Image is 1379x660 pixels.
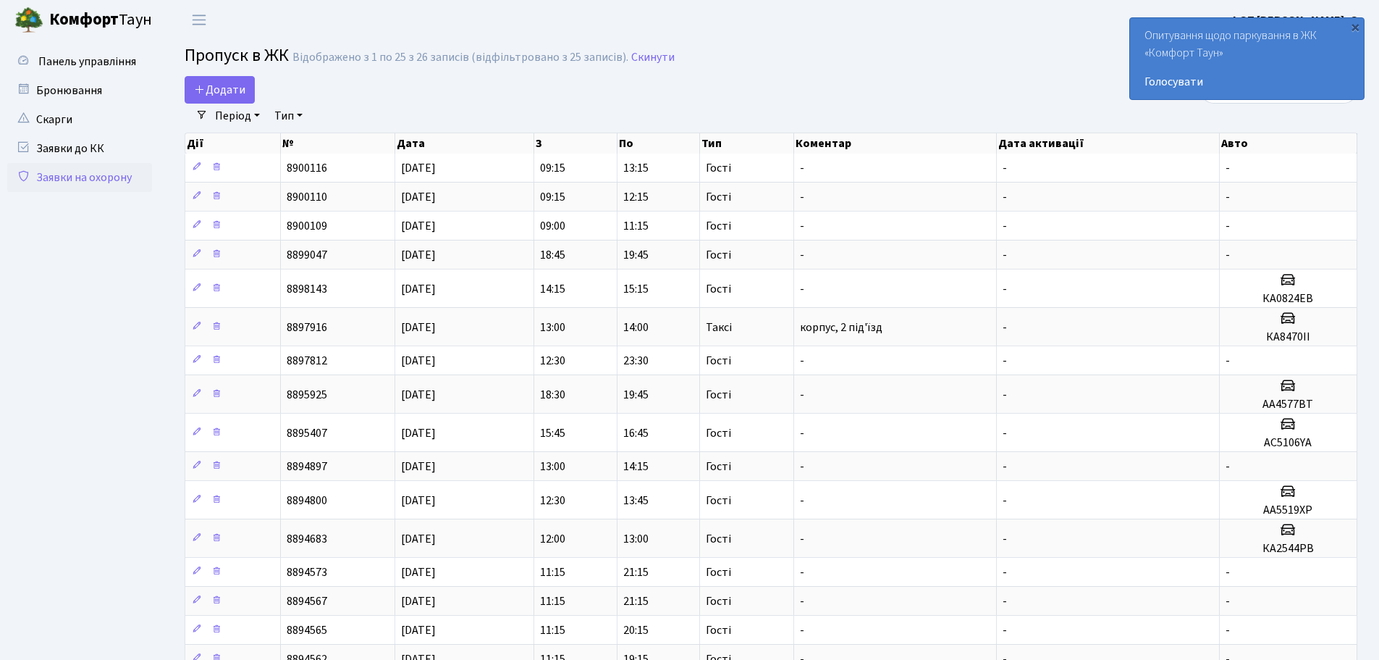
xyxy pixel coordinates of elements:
[185,76,255,104] a: Додати
[287,593,327,609] span: 8894567
[706,389,731,401] span: Гості
[1003,622,1007,638] span: -
[623,593,649,609] span: 21:15
[401,425,436,441] span: [DATE]
[1144,73,1349,91] a: Голосувати
[269,104,308,128] a: Тип
[185,43,289,68] span: Пропуск в ЖК
[185,133,281,154] th: Дії
[1226,593,1230,609] span: -
[1003,189,1007,205] span: -
[401,319,436,335] span: [DATE]
[706,567,731,578] span: Гості
[623,387,649,403] span: 19:45
[1226,398,1351,412] h5: АА4577ВТ
[540,531,565,547] span: 12:00
[395,133,534,154] th: Дата
[800,593,804,609] span: -
[1226,218,1230,234] span: -
[540,622,565,638] span: 11:15
[1226,459,1230,475] span: -
[287,160,327,176] span: 8900116
[1003,459,1007,475] span: -
[401,218,436,234] span: [DATE]
[706,355,731,367] span: Гості
[1226,622,1230,638] span: -
[1003,564,1007,580] span: -
[181,8,217,32] button: Переключити навігацію
[1226,330,1351,344] h5: КА8470ІІ
[401,622,436,638] span: [DATE]
[540,387,565,403] span: 18:30
[194,82,245,98] span: Додати
[623,493,649,509] span: 13:45
[540,593,565,609] span: 11:15
[800,493,804,509] span: -
[1003,319,1007,335] span: -
[623,247,649,263] span: 19:45
[1230,12,1362,28] b: ФОП [PERSON_NAME]. О.
[49,8,152,33] span: Таун
[1130,18,1364,99] div: Опитування щодо паркування в ЖК «Комфорт Таун»
[623,622,649,638] span: 20:15
[401,593,436,609] span: [DATE]
[623,459,649,475] span: 14:15
[287,281,327,297] span: 8898143
[401,189,436,205] span: [DATE]
[7,105,152,134] a: Скарги
[1003,160,1007,176] span: -
[1226,542,1351,556] h5: КА2544РВ
[540,281,565,297] span: 14:15
[800,353,804,369] span: -
[800,622,804,638] span: -
[623,319,649,335] span: 14:00
[7,76,152,105] a: Бронювання
[401,387,436,403] span: [DATE]
[534,133,617,154] th: З
[800,531,804,547] span: -
[706,625,731,636] span: Гості
[800,218,804,234] span: -
[287,459,327,475] span: 8894897
[623,281,649,297] span: 15:15
[287,564,327,580] span: 8894573
[706,191,731,203] span: Гості
[1003,281,1007,297] span: -
[800,564,804,580] span: -
[623,353,649,369] span: 23:30
[287,425,327,441] span: 8895407
[1226,353,1230,369] span: -
[800,319,882,335] span: корпус, 2 під'їзд
[287,247,327,263] span: 8899047
[7,163,152,192] a: Заявки на охорону
[38,54,136,70] span: Панель управління
[540,189,565,205] span: 09:15
[706,162,731,174] span: Гості
[1230,12,1362,29] a: ФОП [PERSON_NAME]. О.
[1003,387,1007,403] span: -
[1226,504,1351,517] h5: АА5519ХР
[1003,593,1007,609] span: -
[209,104,266,128] a: Період
[7,47,152,76] a: Панель управління
[800,387,804,403] span: -
[1003,531,1007,547] span: -
[623,531,649,547] span: 13:00
[800,189,804,205] span: -
[540,425,565,441] span: 15:45
[800,425,804,441] span: -
[287,387,327,403] span: 8895925
[540,319,565,335] span: 13:00
[401,281,436,297] span: [DATE]
[706,461,731,472] span: Гості
[1003,425,1007,441] span: -
[401,160,436,176] span: [DATE]
[1226,189,1230,205] span: -
[800,160,804,176] span: -
[401,459,436,475] span: [DATE]
[800,459,804,475] span: -
[800,247,804,263] span: -
[1348,20,1362,34] div: ×
[623,218,649,234] span: 11:15
[1226,247,1230,263] span: -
